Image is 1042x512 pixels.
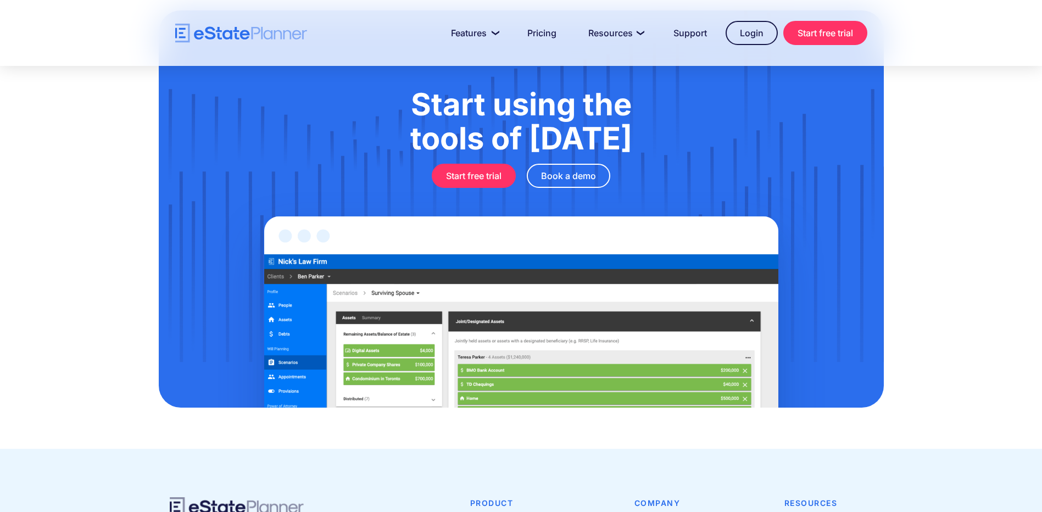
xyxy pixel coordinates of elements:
h1: Start using the tools of [DATE] [214,87,829,155]
a: Book a demo [527,164,610,188]
a: Login [726,21,778,45]
h4: Product [470,497,569,509]
a: Start free trial [783,21,867,45]
h4: Company [634,497,696,509]
h4: Resources [784,497,838,509]
a: home [175,24,307,43]
a: Start free trial [432,164,516,188]
a: Resources [575,22,655,44]
a: Support [660,22,720,44]
a: Pricing [514,22,570,44]
a: Features [438,22,509,44]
